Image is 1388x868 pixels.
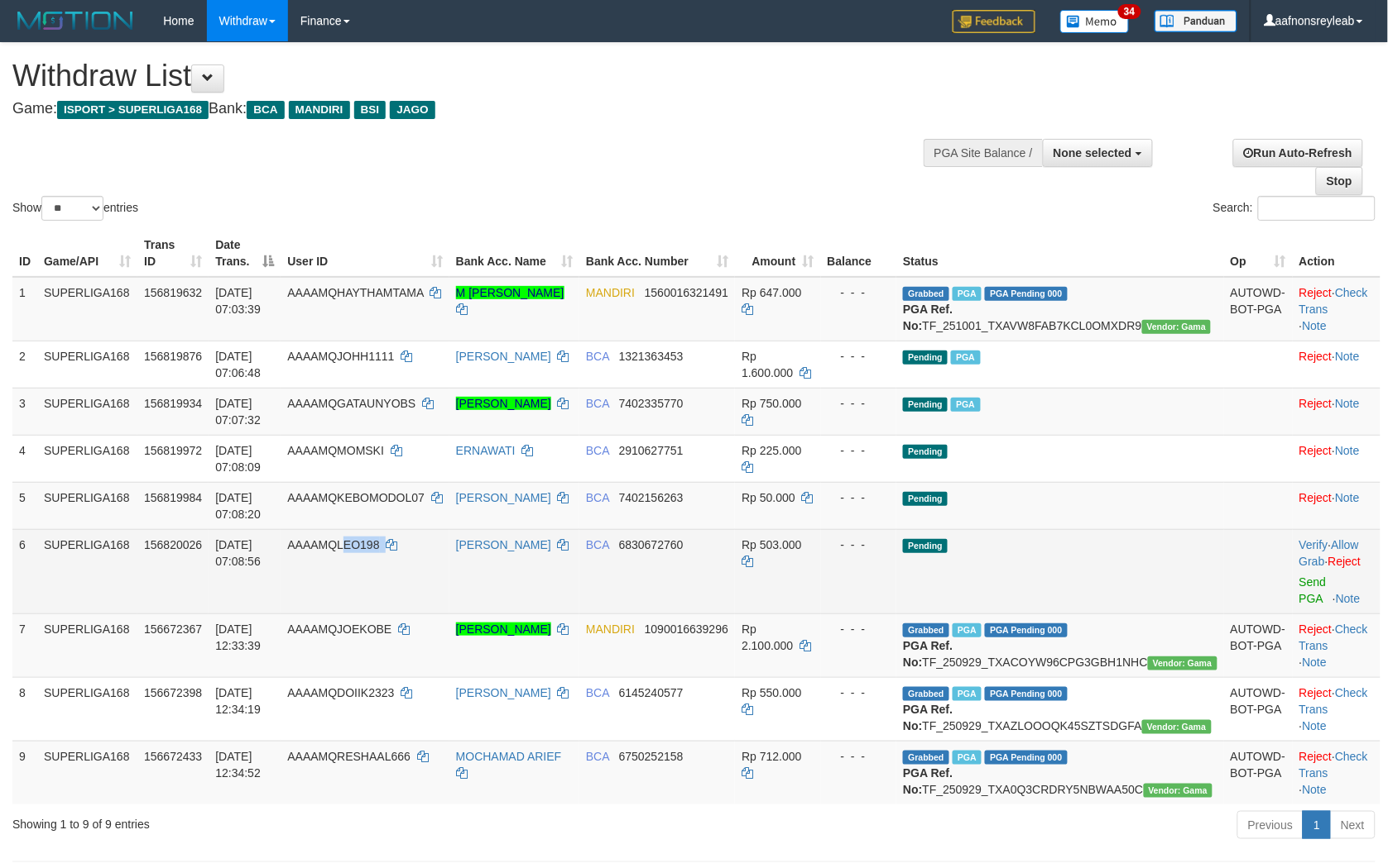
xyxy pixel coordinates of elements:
[1293,482,1381,529] td: ·
[619,686,684,699] span: Copy 6145240577 to clipboard
[37,341,137,388] td: SUPERLIGA168
[1144,784,1213,798] span: Vendor URL: https://trx31.1velocity.biz
[951,351,980,365] span: Marked by aafnonsreyleab
[281,230,449,277] th: User ID: activate to sort column ascending
[37,277,137,341] td: SUPERLIGA168
[1237,811,1304,839] a: Previous
[144,444,202,457] span: 156819972
[903,751,949,765] span: Grabbed
[735,230,820,277] th: Amount: activate to sort column ascending
[1293,230,1381,277] th: Action
[1330,811,1376,839] a: Next
[1316,167,1363,195] a: Stop
[12,613,37,677] td: 7
[287,491,425,504] span: AAAAMQKEBOMODOL07
[896,677,1223,741] td: TF_250929_TXAZLOOOQK45SZTSDGFA
[12,435,37,482] td: 4
[828,284,891,301] div: - - -
[1293,277,1381,341] td: · ·
[449,230,579,277] th: Bank Acc. Name: activate to sort column ascending
[209,230,281,277] th: Date Trans.: activate to sort column descending
[586,286,635,299] span: MANDIRI
[953,751,982,765] span: Marked by aafsoycanthlai
[1233,139,1363,167] a: Run Auto-Refresh
[37,741,137,804] td: SUPERLIGA168
[215,538,261,568] span: [DATE] 07:08:56
[586,622,635,636] span: MANDIRI
[1299,622,1333,636] a: Reject
[1054,146,1132,160] span: None selected
[828,621,891,637] div: - - -
[1303,719,1328,732] a: Note
[586,397,609,410] span: BCA
[903,639,953,669] b: PGA Ref. No:
[1299,538,1328,551] a: Verify
[12,677,37,741] td: 8
[1258,196,1376,221] input: Search:
[924,139,1043,167] div: PGA Site Balance /
[586,686,609,699] span: BCA
[985,287,1068,301] span: PGA Pending
[456,397,551,410] a: [PERSON_NAME]
[144,750,202,763] span: 156672433
[896,741,1223,804] td: TF_250929_TXA0Q3CRDRY5NBWAA50C
[12,8,138,33] img: MOTION_logo.png
[619,444,684,457] span: Copy 2910627751 to clipboard
[828,489,891,506] div: - - -
[1299,750,1368,780] a: Check Trans
[1299,491,1333,504] a: Reject
[1303,656,1328,669] a: Note
[742,444,801,457] span: Rp 225.000
[619,491,684,504] span: Copy 7402156263 to clipboard
[645,286,728,299] span: Copy 1560016321491 to clipboard
[1293,677,1381,741] td: · ·
[953,687,982,701] span: Marked by aafsoycanthlai
[742,491,795,504] span: Rp 50.000
[287,286,423,299] span: AAAAMQHAYTHAMTAMA
[12,388,37,435] td: 3
[1303,319,1328,332] a: Note
[1335,397,1360,410] a: Note
[742,538,801,551] span: Rp 503.000
[742,350,793,379] span: Rp 1.600.000
[1299,286,1333,299] a: Reject
[1142,720,1212,734] span: Vendor URL: https://trx31.1velocity.biz
[215,491,261,521] span: [DATE] 07:08:20
[12,277,37,341] td: 1
[1299,575,1327,605] a: Send PGA
[354,101,387,119] span: BSI
[144,622,202,636] span: 156672367
[456,750,562,763] a: MOCHAMAD ARIEF
[953,623,982,637] span: Marked by aafsengchandara
[12,196,138,221] label: Show entries
[37,230,137,277] th: Game/API: activate to sort column ascending
[1293,529,1381,613] td: · ·
[903,766,953,796] b: PGA Ref. No:
[1224,613,1293,677] td: AUTOWD-BOT-PGA
[1293,388,1381,435] td: ·
[1303,783,1328,796] a: Note
[37,388,137,435] td: SUPERLIGA168
[144,538,202,551] span: 156820026
[579,230,735,277] th: Bank Acc. Number: activate to sort column ascending
[619,397,684,410] span: Copy 7402335770 to clipboard
[1224,677,1293,741] td: AUTOWD-BOT-PGA
[12,741,37,804] td: 9
[1148,656,1218,670] span: Vendor URL: https://trx31.1velocity.biz
[896,277,1223,341] td: TF_251001_TXAVW8FAB7KCL0OMXDR9
[619,350,684,363] span: Copy 1321363453 to clipboard
[985,751,1068,765] span: PGA Pending
[144,491,202,504] span: 156819984
[951,398,980,412] span: Marked by aafnonsreyleab
[1299,286,1368,316] a: Check Trans
[456,491,551,504] a: [PERSON_NAME]
[742,397,801,410] span: Rp 750.000
[456,538,551,551] a: [PERSON_NAME]
[144,397,202,410] span: 156819934
[1299,750,1333,763] a: Reject
[1293,741,1381,804] td: · ·
[1224,277,1293,341] td: AUTOWD-BOT-PGA
[586,750,609,763] span: BCA
[1043,139,1153,167] button: None selected
[12,482,37,529] td: 5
